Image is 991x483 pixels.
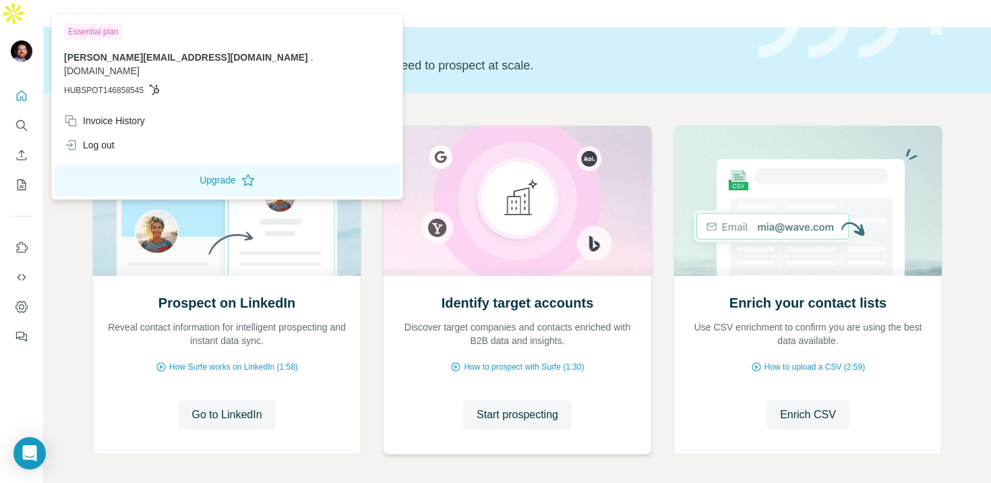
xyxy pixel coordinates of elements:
span: HUBSPOT146858545 [64,84,144,96]
img: Avatar [11,40,32,62]
p: Use CSV enrichment to confirm you are using the best data available. [688,320,928,347]
h2: Prospect on LinkedIn [158,293,295,312]
div: Log out [64,138,115,152]
div: Essential plan [64,24,123,40]
button: Dashboard [11,295,32,319]
button: Use Surfe API [11,265,32,289]
span: How Surfe works on LinkedIn (1:58) [169,361,298,373]
p: Reveal contact information for intelligent prospecting and instant data sync. [107,320,347,347]
span: How to upload a CSV (2:59) [764,361,865,373]
img: Enrich your contact lists [673,126,942,276]
img: Prospect on LinkedIn [92,126,361,276]
button: Upgrade [55,164,400,196]
span: Enrich CSV [780,407,836,423]
div: Open Intercom Messenger [13,437,46,470]
span: [PERSON_NAME][EMAIL_ADDRESS][DOMAIN_NAME] [64,52,308,63]
button: Quick start [11,84,32,108]
img: Identify target accounts [383,126,652,276]
p: Pick your starting point and we’ll provide everything you need to prospect at scale. [92,56,742,75]
span: Go to LinkedIn [191,407,262,423]
button: Search [11,113,32,138]
button: Start prospecting [463,400,572,430]
h2: Enrich your contact lists [729,293,887,312]
div: Invoice History [64,114,145,127]
button: Enrich CSV [767,400,849,430]
span: . [311,52,313,63]
h2: Identify target accounts [442,293,594,312]
p: Discover target companies and contacts enriched with B2B data and insights. [397,320,638,347]
button: Feedback [11,324,32,349]
button: My lists [11,173,32,197]
span: How to prospect with Surfe (1:30) [464,361,584,373]
button: Use Surfe on LinkedIn [11,235,32,260]
span: [DOMAIN_NAME] [64,65,140,76]
h1: Let’s prospect together [92,21,742,48]
button: Go to LinkedIn [178,400,275,430]
span: Start prospecting [477,407,558,423]
button: Enrich CSV [11,143,32,167]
